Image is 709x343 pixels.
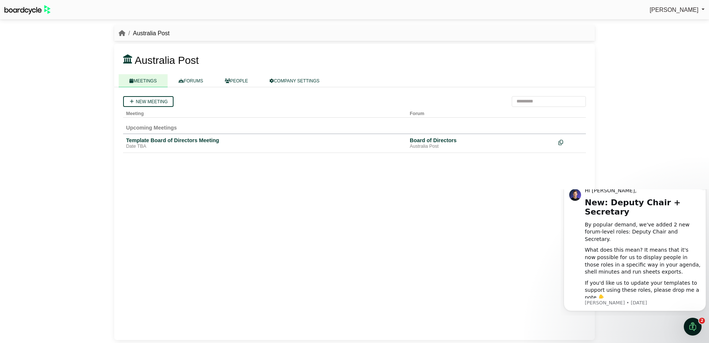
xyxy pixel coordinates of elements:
[259,74,330,87] a: COMPANY SETTINGS
[135,55,199,66] span: Australia Post
[126,137,404,150] a: Template Board of Directors Meeting Date TBA
[410,137,553,150] a: Board of Directors Australia Post
[561,189,709,316] iframe: Intercom notifications message
[684,318,702,336] iframe: Intercom live chat
[558,137,583,147] div: Make a copy
[407,107,555,118] th: Forum
[24,90,140,112] div: If you'd like us to update your templates to support using these roles, please drop me a note 👇
[126,137,404,144] div: Template Board of Directors Meeting
[119,29,169,38] nav: breadcrumb
[126,125,177,131] span: Upcoming Meetings
[4,5,50,14] img: BoardcycleBlackGreen-aaafeed430059cb809a45853b8cf6d952af9d84e6e89e1f1685b34bfd5cb7d64.svg
[699,318,705,324] span: 2
[126,144,404,150] div: Date TBA
[24,9,120,27] b: New: Deputy Chair + Secretary
[119,74,168,87] a: MEETINGS
[24,110,140,117] p: Message from Richard, sent 5d ago
[24,32,140,54] div: By popular demand, we've added 2 new forum-level roles: Deputy Chair and Secretary.
[24,57,140,86] div: What does this mean? It means that it's now possible for us to display people in those roles in a...
[168,74,214,87] a: FORUMS
[650,5,705,15] a: [PERSON_NAME]
[410,137,553,144] div: Board of Directors
[123,107,407,118] th: Meeting
[214,74,259,87] a: PEOPLE
[125,29,169,38] li: Australia Post
[123,96,174,107] a: New meeting
[650,7,699,13] span: [PERSON_NAME]
[410,144,553,150] div: Australia Post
